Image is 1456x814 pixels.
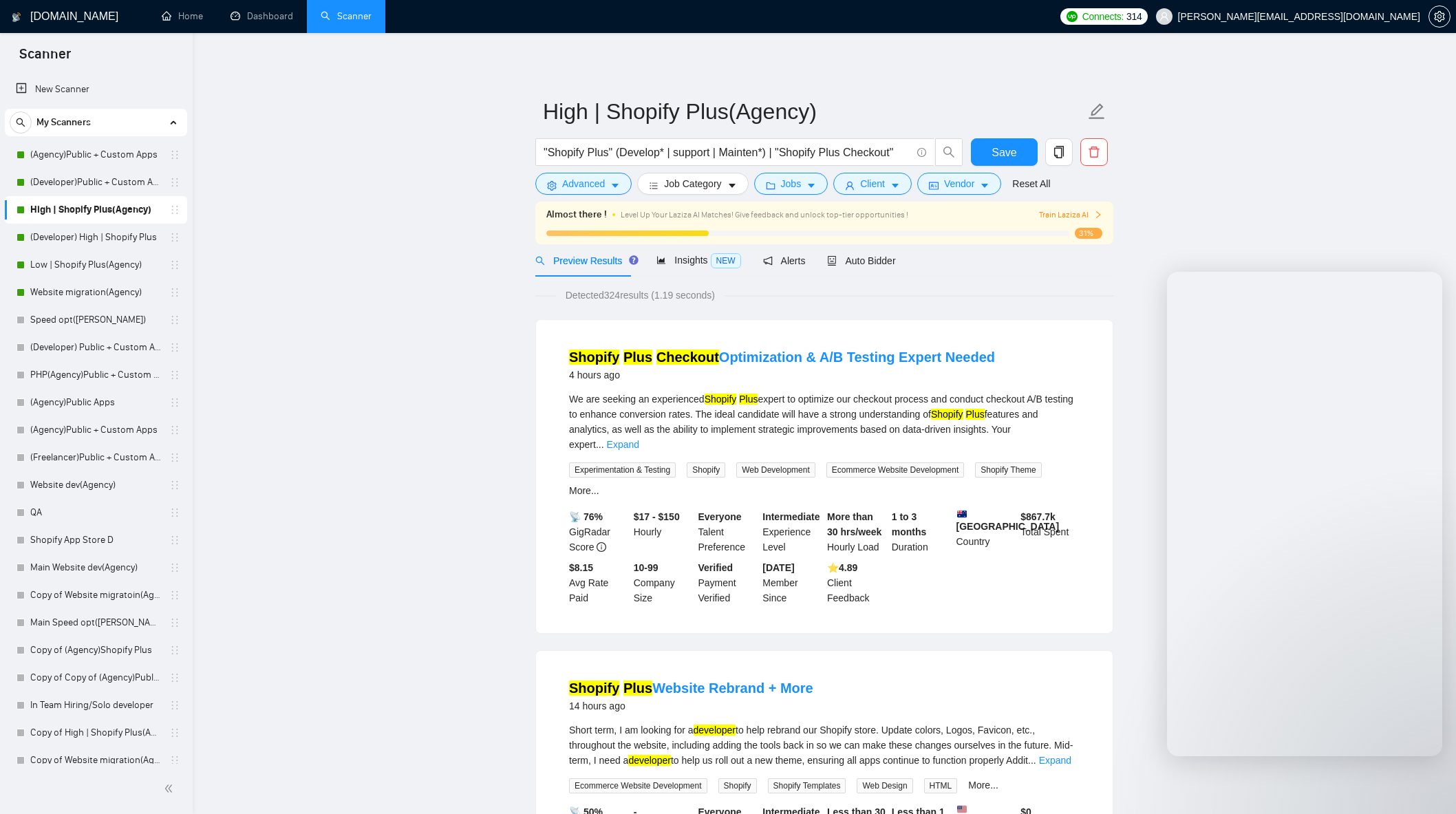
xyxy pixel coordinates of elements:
[30,279,161,306] a: Website migration(Agency)
[30,554,161,581] a: Main Website dev(Agency)
[1409,767,1442,800] iframe: Intercom live chat
[1159,12,1169,21] span: user
[169,590,180,601] span: holder
[569,562,593,573] b: $8.15
[623,681,652,696] mark: Plus
[628,254,640,266] div: Tooltip anchor
[694,725,736,736] mark: developer
[1088,103,1106,120] span: edit
[739,394,758,405] mark: Plus
[1429,11,1450,22] span: setting
[656,255,740,266] span: Insights
[30,471,161,499] a: Website dev(Agency)
[917,173,1001,195] button: idcardVendorcaret-down
[621,210,908,219] span: Level Up Your Laziza AI Matches! Give feedback and unlock top-tier opportunities !
[169,425,180,436] span: holder
[169,452,180,463] span: holder
[980,180,989,191] span: caret-down
[944,176,974,191] span: Vendor
[827,255,895,266] span: Auto Bidder
[924,778,958,793] span: HTML
[806,180,816,191] span: caret-down
[1081,146,1107,158] span: delete
[763,255,806,266] span: Alerts
[569,367,995,383] div: 4 hours ago
[935,138,963,166] button: search
[1028,755,1036,766] span: ...
[965,409,984,420] mark: Plus
[30,306,161,334] a: Speed opt([PERSON_NAME])
[1012,176,1050,191] a: Reset All
[30,361,161,389] a: PHP(Agency)Public + Custom Apps
[169,617,180,628] span: holder
[569,722,1080,768] div: Short term, I am looking for a to help rebrand our Shopify store. Update colors, Logos, Favicon, ...
[543,94,1085,129] input: Scanner name...
[546,207,607,222] span: Almost there !
[781,176,802,191] span: Jobs
[30,664,161,692] a: Copy of Copy of (Agency)Public + Custom Apps
[628,755,671,766] mark: developer
[8,44,82,73] span: Scanner
[954,509,1018,555] div: Country
[1428,6,1450,28] button: setting
[656,255,666,265] span: area-chart
[30,224,161,251] a: (Developer) High | Shopify Plus
[30,636,161,664] a: Copy of (Agency)Shopify Plus
[957,804,967,814] img: 🇺🇸
[857,778,912,793] span: Web Design
[169,535,180,546] span: holder
[162,10,203,22] a: homeHome
[169,259,180,270] span: holder
[231,10,293,22] a: dashboardDashboard
[649,180,659,191] span: bars
[569,392,1080,452] div: We are seeking an experienced expert to optimize our checkout process and conduct checkout A/B te...
[971,138,1038,166] button: Save
[169,177,180,188] span: holder
[169,149,180,160] span: holder
[1167,272,1442,756] iframe: Intercom live chat
[634,562,659,573] b: 10-99
[826,462,965,478] span: Ecommerce Website Development
[1020,511,1056,522] b: $ 867.7k
[30,196,161,224] a: High | Shopify Plus(Agency)
[1082,9,1124,24] span: Connects:
[30,251,161,279] a: Low | Shopify Plus(Agency)
[936,146,962,158] span: search
[760,509,824,555] div: Experience Level
[169,755,180,766] span: holder
[698,562,734,573] b: Verified
[30,141,161,169] a: (Agency)Public + Custom Apps
[569,485,599,496] a: More...
[768,778,846,793] span: Shopify Templates
[718,778,757,793] span: Shopify
[607,439,639,450] a: Expand
[169,645,180,656] span: holder
[30,499,161,526] a: QA
[30,747,161,774] a: Copy of Website migration(Agency)
[929,180,939,191] span: idcard
[824,509,889,555] div: Hourly Load
[992,144,1016,161] span: Save
[569,681,813,696] a: Shopify PlusWebsite Rebrand + More
[845,180,855,191] span: user
[30,692,161,719] a: In Team Hiring/Solo developer
[1039,208,1102,222] span: Train Laziza AI
[827,562,857,573] b: ⭐️ 4.89
[892,511,927,537] b: 1 to 3 months
[763,256,773,266] span: notification
[10,111,32,133] button: search
[5,76,187,103] li: New Scanner
[10,118,31,127] span: search
[1018,509,1082,555] div: Total Spent
[736,462,815,478] span: Web Development
[547,180,557,191] span: setting
[597,542,606,552] span: info-circle
[535,256,545,266] span: search
[1039,755,1071,766] a: Expand
[860,176,885,191] span: Client
[169,204,180,215] span: holder
[727,180,737,191] span: caret-down
[544,144,911,161] input: Search Freelance Jobs...
[631,560,696,606] div: Company Size
[1075,228,1102,239] span: 31%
